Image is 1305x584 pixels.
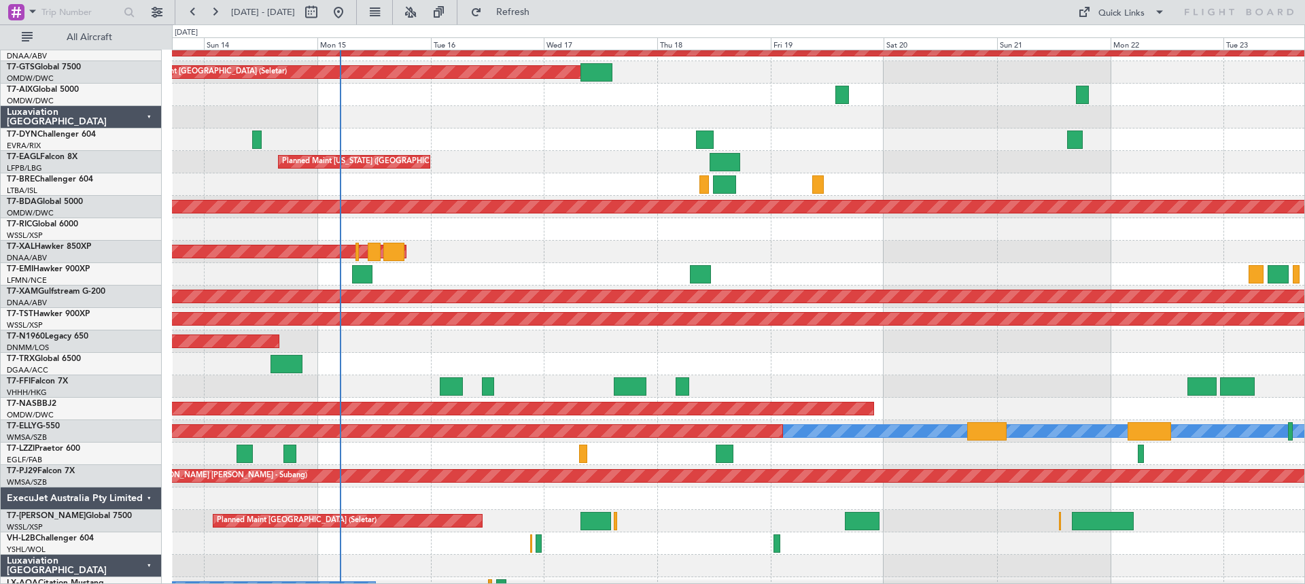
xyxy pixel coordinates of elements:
[175,27,198,39] div: [DATE]
[7,534,94,543] a: VH-L2BChallenger 604
[7,163,42,173] a: LFPB/LBG
[217,511,377,531] div: Planned Maint [GEOGRAPHIC_DATA] (Seletar)
[7,422,60,430] a: T7-ELLYG-550
[35,33,143,42] span: All Aircraft
[7,153,77,161] a: T7-EAGLFalcon 8X
[41,2,120,22] input: Trip Number
[7,153,40,161] span: T7-EAGL
[1098,7,1145,20] div: Quick Links
[7,265,90,273] a: T7-EMIHawker 900XP
[7,467,37,475] span: T7-PJ29
[7,512,132,520] a: T7-[PERSON_NAME]Global 7500
[7,400,37,408] span: T7-NAS
[7,243,91,251] a: T7-XALHawker 850XP
[7,320,43,330] a: WSSL/XSP
[431,37,544,50] div: Tue 16
[7,86,33,94] span: T7-AIX
[7,467,75,475] a: T7-PJ29Falcon 7X
[7,445,80,453] a: T7-LZZIPraetor 600
[7,377,68,385] a: T7-FFIFalcon 7X
[7,445,35,453] span: T7-LZZI
[7,175,35,184] span: T7-BRE
[317,37,431,50] div: Mon 15
[7,534,35,543] span: VH-L2B
[7,63,81,71] a: T7-GTSGlobal 7500
[7,265,33,273] span: T7-EMI
[7,310,90,318] a: T7-TSTHawker 900XP
[7,388,47,398] a: VHHH/HKG
[884,37,997,50] div: Sat 20
[7,198,83,206] a: T7-BDAGlobal 5000
[7,332,88,341] a: T7-N1960Legacy 650
[7,432,47,443] a: WMSA/SZB
[7,175,93,184] a: T7-BREChallenger 604
[7,51,47,61] a: DNAA/ABV
[544,37,657,50] div: Wed 17
[7,186,37,196] a: LTBA/ISL
[1111,37,1224,50] div: Mon 22
[7,332,45,341] span: T7-N1960
[1071,1,1172,23] button: Quick Links
[7,422,37,430] span: T7-ELLY
[7,96,54,106] a: OMDW/DWC
[231,6,295,18] span: [DATE] - [DATE]
[7,131,37,139] span: T7-DYN
[7,355,35,363] span: T7-TRX
[7,343,49,353] a: DNMM/LOS
[7,365,48,375] a: DGAA/ACC
[7,298,47,308] a: DNAA/ABV
[7,545,46,555] a: YSHL/WOL
[7,377,31,385] span: T7-FFI
[204,37,317,50] div: Sun 14
[7,208,54,218] a: OMDW/DWC
[15,27,147,48] button: All Aircraft
[7,253,47,263] a: DNAA/ABV
[7,198,37,206] span: T7-BDA
[7,141,41,151] a: EVRA/RIX
[7,410,54,420] a: OMDW/DWC
[7,288,105,296] a: T7-XAMGulfstream G-200
[997,37,1111,50] div: Sun 21
[7,230,43,241] a: WSSL/XSP
[7,400,56,408] a: T7-NASBBJ2
[7,63,35,71] span: T7-GTS
[771,37,884,50] div: Fri 19
[7,310,33,318] span: T7-TST
[7,73,54,84] a: OMDW/DWC
[282,152,457,172] div: Planned Maint [US_STATE] ([GEOGRAPHIC_DATA])
[7,522,43,532] a: WSSL/XSP
[7,455,42,465] a: EGLF/FAB
[7,131,96,139] a: T7-DYNChallenger 604
[7,477,47,487] a: WMSA/SZB
[7,220,32,228] span: T7-RIC
[7,512,86,520] span: T7-[PERSON_NAME]
[657,37,771,50] div: Thu 18
[7,220,78,228] a: T7-RICGlobal 6000
[7,275,47,286] a: LFMN/NCE
[7,288,38,296] span: T7-XAM
[137,62,287,82] div: AOG Maint [GEOGRAPHIC_DATA] (Seletar)
[7,355,81,363] a: T7-TRXGlobal 6500
[7,86,79,94] a: T7-AIXGlobal 5000
[464,1,546,23] button: Refresh
[485,7,542,17] span: Refresh
[7,243,35,251] span: T7-XAL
